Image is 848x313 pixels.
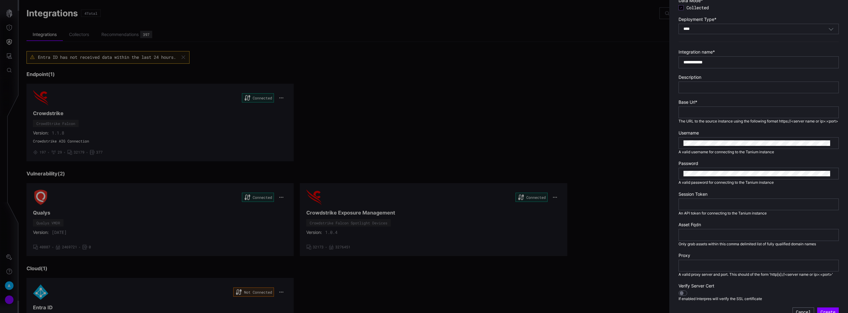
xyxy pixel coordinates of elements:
[679,161,839,166] label: Password
[679,150,774,154] span: A valid username for connecting to the Tanium instance
[679,253,839,258] label: Proxy
[679,272,833,277] span: A valid proxy server and port. This should of the form 'http[s]://<server name or ip>:<port>'
[679,130,839,136] label: Username
[687,5,839,10] span: Collected
[679,191,839,197] label: Session Token
[679,17,839,22] label: Deployment Type *
[679,119,838,123] span: The URL to the source instance using the following format https://<server name or ip>:<port>
[679,74,839,80] label: Description
[828,26,834,32] button: Toggle options menu
[679,222,839,227] label: Asset Fqdn
[679,211,767,215] span: An API token for connecting to the Tanium instance
[679,180,774,185] span: A valid password for connecting to the Tanium instance
[679,296,762,301] span: If enabled Interpres will verify the SSL certificate
[679,49,839,55] label: Integration name *
[679,99,839,105] label: Base Url *
[679,242,816,246] span: Only grab assets within this comma delimited list of fully qualified domain names
[679,283,839,289] label: Verify Server Cert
